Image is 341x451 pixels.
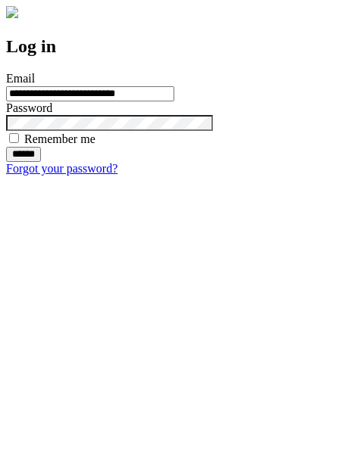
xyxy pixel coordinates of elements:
[6,101,52,114] label: Password
[24,132,95,145] label: Remember me
[6,162,117,175] a: Forgot your password?
[6,36,335,57] h2: Log in
[6,6,18,18] img: logo-4e3dc11c47720685a147b03b5a06dd966a58ff35d612b21f08c02c0306f2b779.png
[6,72,35,85] label: Email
